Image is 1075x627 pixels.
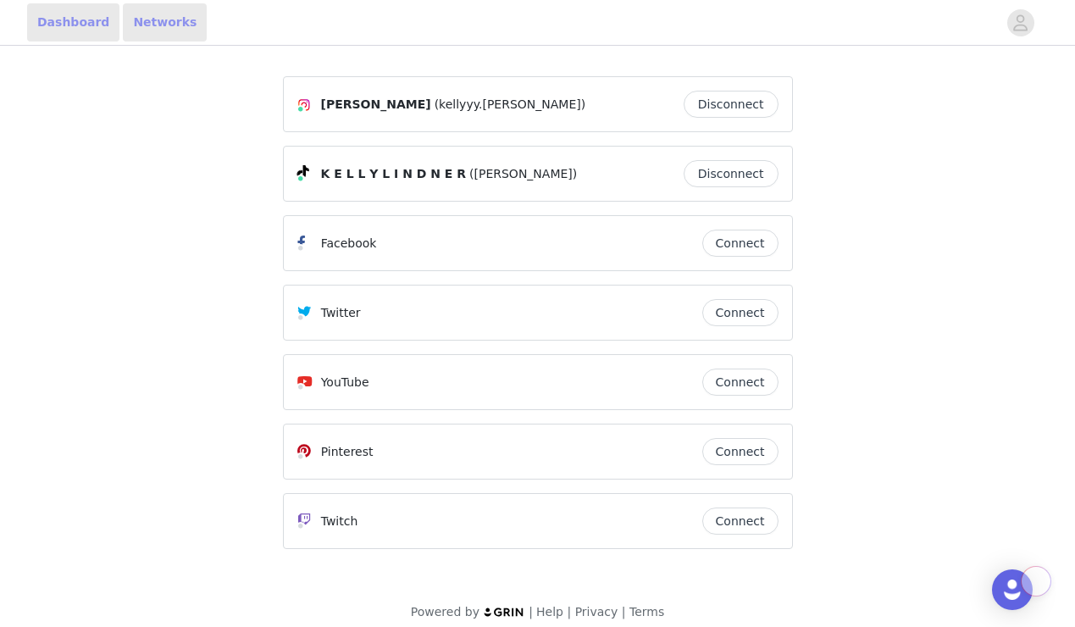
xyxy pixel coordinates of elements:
[702,299,779,326] button: Connect
[622,605,626,619] span: |
[702,230,779,257] button: Connect
[567,605,571,619] span: |
[629,605,664,619] a: Terms
[297,98,311,112] img: Instagram Icon
[702,438,779,465] button: Connect
[321,513,358,530] p: Twitch
[321,304,361,322] p: Twitter
[435,96,586,114] span: (kellyyy.[PERSON_NAME])
[321,443,374,461] p: Pinterest
[469,165,577,183] span: ([PERSON_NAME])
[321,96,431,114] span: [PERSON_NAME]
[536,605,563,619] a: Help
[702,508,779,535] button: Connect
[684,91,779,118] button: Disconnect
[27,3,119,42] a: Dashboard
[684,160,779,187] button: Disconnect
[529,605,533,619] span: |
[321,165,467,183] span: K E L L Y L I N D N E R
[123,3,207,42] a: Networks
[992,569,1033,610] div: Open Intercom Messenger
[321,374,369,391] p: YouTube
[575,605,618,619] a: Privacy
[702,369,779,396] button: Connect
[321,235,377,252] p: Facebook
[483,607,525,618] img: logo
[411,605,479,619] span: Powered by
[1012,9,1028,36] div: avatar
